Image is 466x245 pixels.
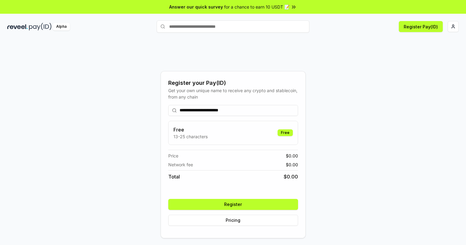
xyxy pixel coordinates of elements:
[399,21,443,32] button: Register Pay(ID)
[224,4,289,10] span: for a chance to earn 10 USDT 📝
[168,215,298,226] button: Pricing
[7,23,28,31] img: reveel_dark
[168,161,193,168] span: Network fee
[169,4,223,10] span: Answer our quick survey
[284,173,298,180] span: $ 0.00
[29,23,52,31] img: pay_id
[168,199,298,210] button: Register
[168,153,178,159] span: Price
[173,133,208,140] p: 13-25 characters
[168,79,298,87] div: Register your Pay(ID)
[168,173,180,180] span: Total
[53,23,70,31] div: Alpha
[278,129,293,136] div: Free
[286,153,298,159] span: $ 0.00
[286,161,298,168] span: $ 0.00
[173,126,208,133] h3: Free
[168,87,298,100] div: Get your own unique name to receive any crypto and stablecoin, from any chain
